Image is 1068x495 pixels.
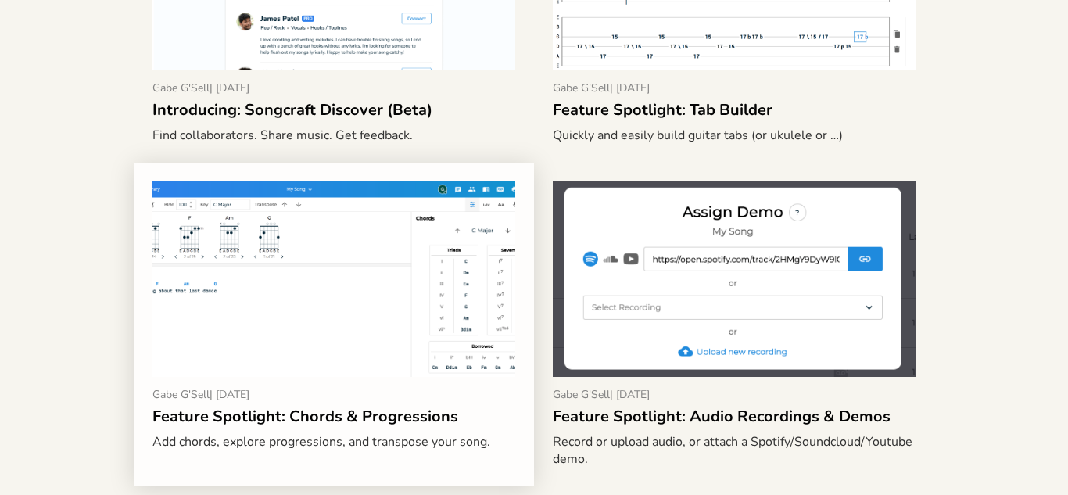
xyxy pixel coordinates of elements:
[553,433,916,468] p: Record or upload audio, or attach a Spotify/Soundcloud/Youtube demo.
[152,83,515,94] h6: Gabe G'Sell | [DATE]
[152,389,515,400] h6: Gabe G'Sell | [DATE]
[152,100,515,120] h3: Introducing: Songcraft Discover (Beta)
[152,407,515,427] h3: Feature Spotlight: Chords & Progressions
[152,181,515,377] img: Feature Spotlight: Chords & Progressions
[553,127,916,144] p: Quickly and easily build guitar tabs (or ukulele or …)
[553,389,916,400] h6: Gabe G'Sell | [DATE]
[152,433,515,450] p: Add chords, explore progressions, and transpose your song.
[553,100,916,120] h3: Feature Spotlight: Tab Builder
[152,127,515,144] p: Find collaborators. Share music. Get feedback.
[553,83,916,94] h6: Gabe G'Sell | [DATE]
[553,181,916,377] img: Feature Spotlight: Audio Recordings & Demos
[553,407,916,427] h3: Feature Spotlight: Audio Recordings & Demos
